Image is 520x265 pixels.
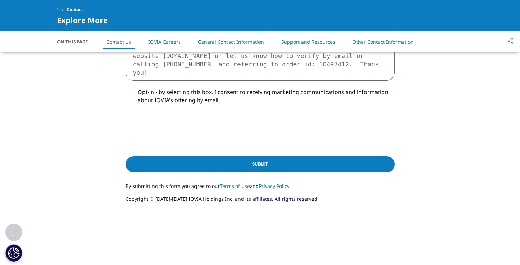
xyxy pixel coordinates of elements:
input: Submit [126,156,395,172]
a: Other Contact Information [352,39,414,45]
p: Copyright © [DATE]-[DATE] IQVIA Holdings Inc. and its affiliates. All rights reserved. [126,195,395,208]
span: On This Page [57,38,95,45]
a: General Contact Information [198,39,264,45]
label: Opt-in - by selecting this box, I consent to receiving marketing communications and information a... [126,88,395,108]
a: Support and Resources [281,39,335,45]
p: By submitting this form you agree to our and . [126,182,395,195]
a: Privacy Policy [259,183,289,189]
a: IQVIA Careers [148,39,181,45]
a: Contact Us [106,39,131,45]
span: Contact [67,3,83,16]
a: Terms of Use [220,183,250,189]
button: Cookies Settings [5,244,22,262]
span: Explore More [57,16,108,24]
iframe: reCAPTCHA [126,115,230,142]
